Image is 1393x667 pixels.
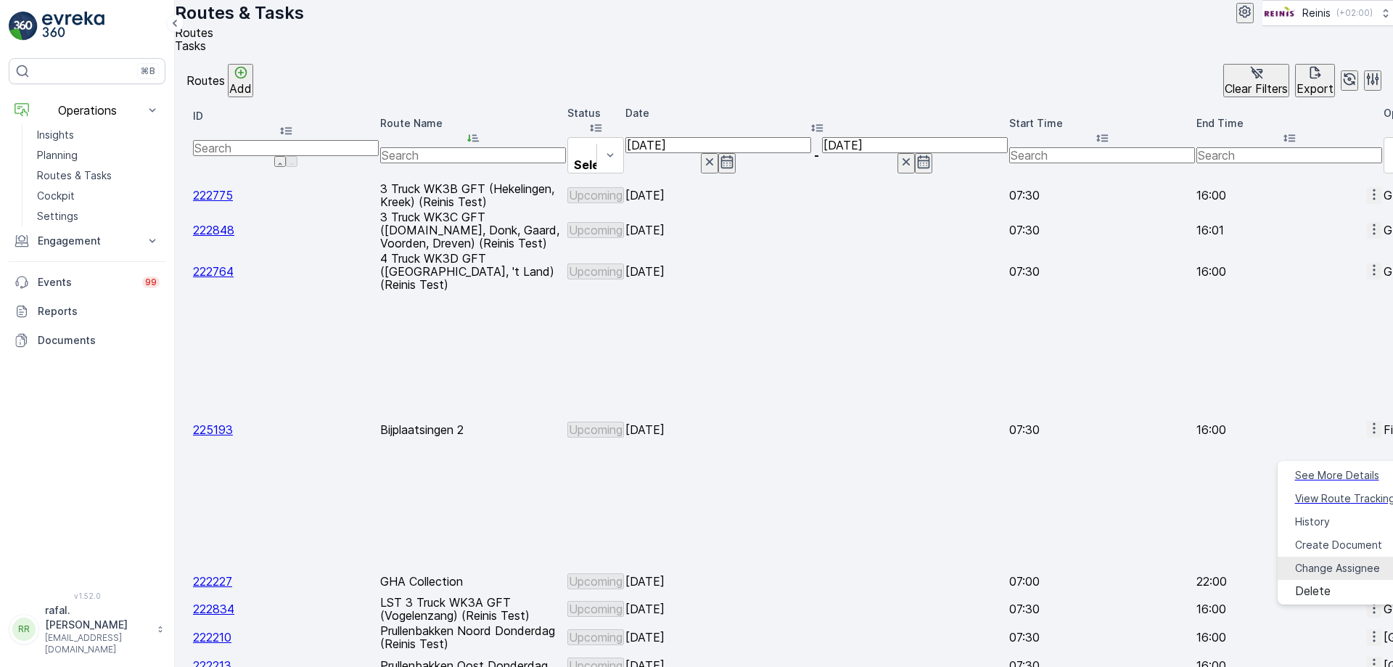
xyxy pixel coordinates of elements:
[175,25,213,40] span: Routes
[1225,82,1288,95] p: Clear Filters
[45,603,149,632] p: rafal.[PERSON_NAME]
[1009,575,1195,588] p: 07:00
[569,575,622,588] p: Upcoming
[1196,116,1382,131] p: End Time
[625,624,1008,651] td: [DATE]
[37,189,75,203] p: Cockpit
[625,252,1008,291] td: [DATE]
[9,96,165,125] button: Operations
[1009,147,1195,163] input: Search
[31,125,165,145] a: Insights
[193,223,234,237] a: 222848
[228,64,253,97] button: Add
[38,304,160,319] p: Reports
[567,601,624,617] button: Upcoming
[37,128,74,142] p: Insights
[1009,224,1195,237] p: 07:30
[380,210,566,250] p: 3 Truck WK3C GFT ([DOMAIN_NAME], Donk, Gaard, Voorden, Dreven) (Reinis Test)
[567,573,624,589] button: Upcoming
[625,596,1008,623] td: [DATE]
[193,109,379,123] p: ID
[9,297,165,326] a: Reports
[1295,64,1335,97] button: Export
[38,333,160,348] p: Documents
[1336,7,1373,19] p: ( +02:00 )
[31,145,165,165] a: Planning
[625,182,1008,209] td: [DATE]
[1196,224,1382,237] p: 16:01
[1297,82,1334,95] p: Export
[193,630,231,645] a: 222210
[380,423,566,436] p: Bijplaatsingen 2
[380,624,566,650] p: Prullenbakken Noord Donderdag (Reinis Test)
[567,422,624,438] button: Upcoming
[1262,5,1297,21] img: Reinis-Logo-Vrijstaand_Tekengebied-1-copy2_aBO4n7j.png
[9,603,165,655] button: RRrafal.[PERSON_NAME][EMAIL_ADDRESS][DOMAIN_NAME]
[145,277,157,288] p: 99
[141,65,155,77] p: ⌘B
[1295,561,1380,576] span: Change Assignee
[1196,265,1382,278] p: 16:00
[569,423,622,436] p: Upcoming
[193,264,234,279] a: 222764
[380,116,566,131] p: Route Name
[1223,64,1289,97] button: Clear Filters
[42,12,104,41] img: logo_light-DOdMpM7g.png
[193,422,233,437] a: 225193
[38,104,136,117] p: Operations
[1196,631,1382,644] p: 16:00
[31,165,165,186] a: Routes & Tasks
[822,137,1008,153] input: dd/mm/yyyy
[567,187,624,203] button: Upcoming
[380,147,566,163] input: Search
[38,275,133,290] p: Events
[193,574,232,589] a: 222227
[45,632,149,655] p: [EMAIL_ADDRESS][DOMAIN_NAME]
[569,602,622,615] p: Upcoming
[1295,538,1382,552] span: Create Document
[1295,468,1379,483] span: See More Details
[31,186,165,206] a: Cockpit
[380,575,566,588] p: GHA Collection
[37,168,112,183] p: Routes & Tasks
[1295,584,1331,597] span: Delete
[1009,116,1195,131] p: Start Time
[1196,189,1382,202] p: 16:00
[380,596,566,622] p: LST 3 Truck WK3A GFT (Vogelenzang) (Reinis Test)
[193,140,379,156] input: Search
[380,252,566,291] p: 4 Truck WK3D GFT ([GEOGRAPHIC_DATA], 't Land) (Reinis Test)
[625,137,811,153] input: dd/mm/yyyy
[37,209,78,224] p: Settings
[1196,147,1382,163] input: Search
[1196,423,1382,436] p: 16:00
[229,82,252,95] p: Add
[193,188,233,202] a: 222775
[1009,189,1195,202] p: 07:30
[1196,575,1382,588] p: 22:00
[1009,631,1195,644] p: 07:30
[1009,423,1195,436] p: 07:30
[625,106,1008,120] p: Date
[569,189,622,202] p: Upcoming
[567,629,624,645] button: Upcoming
[1009,265,1195,278] p: 07:30
[12,618,36,641] div: RR
[1196,602,1382,615] p: 16:00
[193,602,234,616] a: 222834
[567,222,624,238] button: Upcoming
[569,224,622,237] p: Upcoming
[31,206,165,226] a: Settings
[567,263,624,279] button: Upcoming
[1295,515,1330,529] span: History
[38,234,136,248] p: Engagement
[9,592,165,600] span: v 1.52.0
[9,326,165,355] a: Documents
[175,38,206,53] span: Tasks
